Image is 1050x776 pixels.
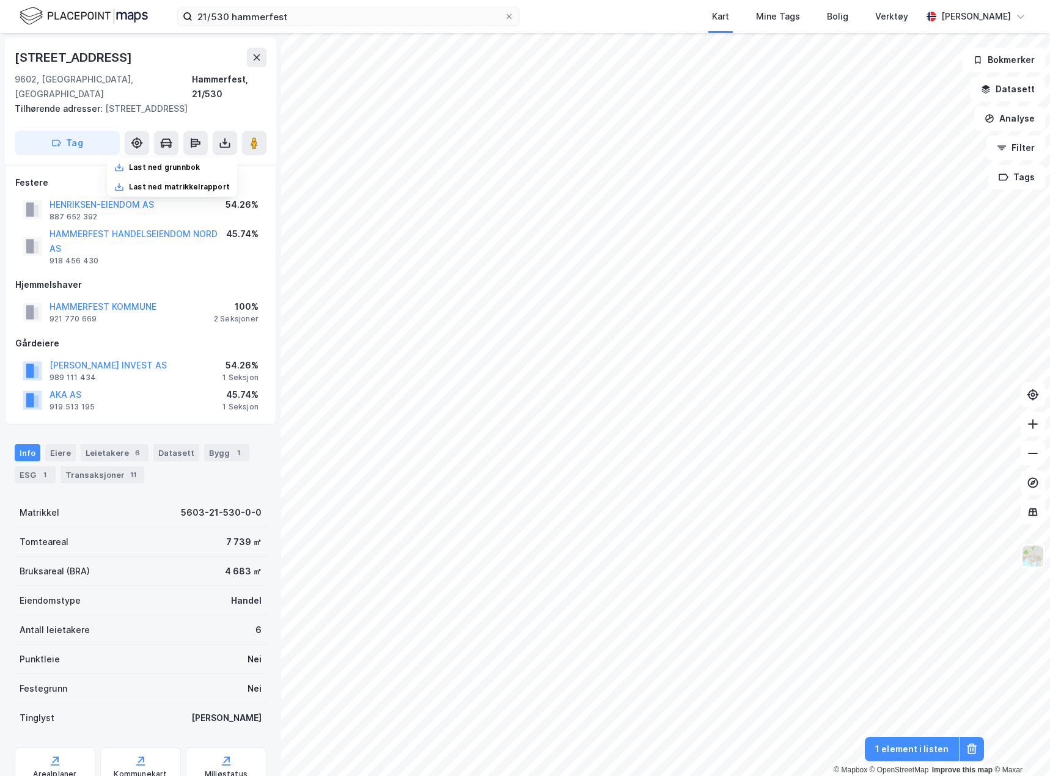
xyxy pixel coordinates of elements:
button: Analyse [974,106,1045,131]
div: Punktleie [20,652,60,667]
div: Bruksareal (BRA) [20,564,90,579]
span: Tilhørende adresser: [15,103,105,114]
div: 6 [255,623,262,637]
div: 1 [39,469,51,481]
div: 45.74% [226,227,259,241]
div: Nei [248,652,262,667]
a: Improve this map [932,766,993,774]
div: 45.74% [222,387,259,402]
button: Datasett [971,77,1045,101]
div: Eiere [45,444,76,461]
div: [PERSON_NAME] [191,711,262,725]
div: 9602, [GEOGRAPHIC_DATA], [GEOGRAPHIC_DATA] [15,72,192,101]
button: 1 element i listen [865,737,959,761]
div: Matrikkel [20,505,59,520]
div: [PERSON_NAME] [941,9,1011,24]
div: 989 111 434 [50,373,96,383]
div: Last ned matrikkelrapport [129,182,230,192]
a: OpenStreetMap [870,766,929,774]
iframe: Chat Widget [989,717,1050,776]
button: Tag [15,131,120,155]
div: Info [15,444,40,461]
img: Z [1021,544,1044,568]
div: Mine Tags [756,9,800,24]
div: [STREET_ADDRESS] [15,101,257,116]
div: 54.26% [226,197,259,212]
div: Tomteareal [20,535,68,549]
div: 919 513 195 [50,402,95,412]
div: [STREET_ADDRESS] [15,48,134,67]
div: Bolig [827,9,848,24]
div: Festere [15,175,266,190]
div: Last ned grunnbok [129,163,200,172]
button: Bokmerker [963,48,1045,72]
div: 2 Seksjoner [214,314,259,324]
div: Datasett [153,444,199,461]
img: logo.f888ab2527a4732fd821a326f86c7f29.svg [20,5,148,27]
div: 6 [131,447,144,459]
div: Handel [231,593,262,608]
div: 100% [214,299,259,314]
div: Antall leietakere [20,623,90,637]
div: Tinglyst [20,711,54,725]
div: 11 [127,469,139,481]
div: 54.26% [222,358,259,373]
div: 921 770 669 [50,314,97,324]
div: Festegrunn [20,681,67,696]
div: Eiendomstype [20,593,81,608]
div: Leietakere [81,444,149,461]
div: Bygg [204,444,249,461]
div: 1 Seksjon [222,402,259,412]
div: 887 652 392 [50,212,97,222]
button: Filter [986,136,1045,160]
div: Gårdeiere [15,336,266,351]
div: Verktøy [875,9,908,24]
div: Transaksjoner [61,466,144,483]
div: Nei [248,681,262,696]
input: Søk på adresse, matrikkel, gårdeiere, leietakere eller personer [193,7,504,26]
div: Kart [712,9,729,24]
div: Hjemmelshaver [15,277,266,292]
div: 5603-21-530-0-0 [181,505,262,520]
div: Hammerfest, 21/530 [192,72,266,101]
div: 1 Seksjon [222,373,259,383]
div: 7 739 ㎡ [226,535,262,549]
div: Kontrollprogram for chat [989,717,1050,776]
button: Tags [988,165,1045,189]
div: 1 [232,447,244,459]
a: Mapbox [834,766,867,774]
div: 918 456 430 [50,256,98,266]
div: ESG [15,466,56,483]
div: 4 683 ㎡ [225,564,262,579]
